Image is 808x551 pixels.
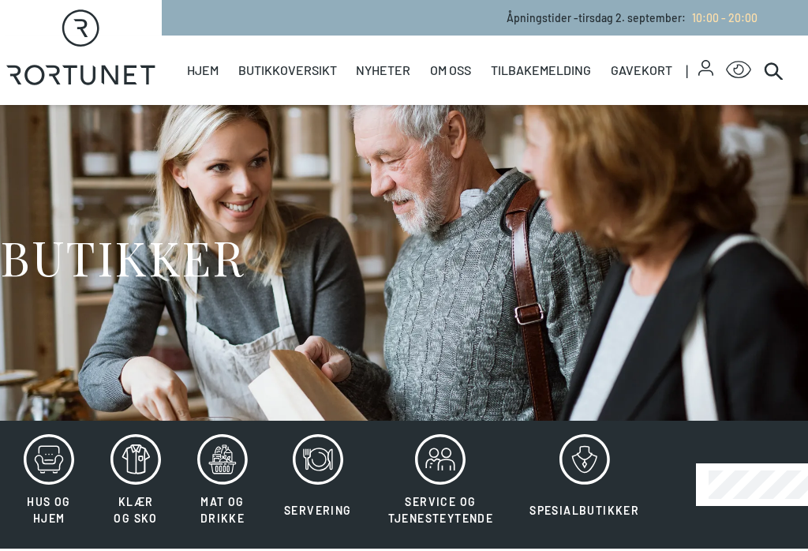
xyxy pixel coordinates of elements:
[238,36,337,105] a: Butikkoversikt
[27,495,70,525] span: Hus og hjem
[611,36,672,105] a: Gavekort
[7,433,91,536] button: Hus og hjem
[267,433,368,536] button: Servering
[491,36,591,105] a: Tilbakemelding
[430,36,471,105] a: Om oss
[513,433,656,536] button: Spesialbutikker
[686,11,757,24] a: 10:00 - 20:00
[114,495,157,525] span: Klær og sko
[356,36,410,105] a: Nyheter
[187,36,219,105] a: Hjem
[692,11,757,24] span: 10:00 - 20:00
[388,495,494,525] span: Service og tjenesteytende
[284,504,352,517] span: Servering
[726,58,751,83] button: Open Accessibility Menu
[529,504,639,517] span: Spesialbutikker
[200,495,245,525] span: Mat og drikke
[372,433,511,536] button: Service og tjenesteytende
[181,433,264,536] button: Mat og drikke
[94,433,178,536] button: Klær og sko
[507,9,757,26] p: Åpningstider - tirsdag 2. september :
[686,36,698,105] span: |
